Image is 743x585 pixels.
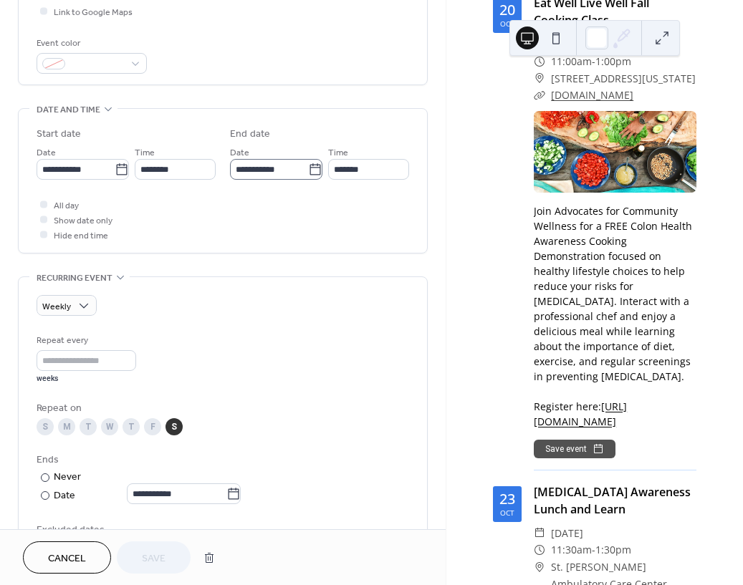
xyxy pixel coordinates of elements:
div: S [37,418,54,435]
span: Excluded dates [37,523,409,538]
div: Repeat every [37,333,133,348]
div: F [144,418,161,435]
div: weeks [37,374,136,384]
div: Never [54,470,82,485]
span: [DATE] [551,525,583,542]
span: Time [135,145,155,160]
div: ​ [534,53,545,70]
div: T [123,418,140,435]
button: Cancel [23,541,111,574]
div: ​ [534,87,545,104]
div: 23 [499,492,515,506]
div: S [166,418,183,435]
span: - [592,53,595,70]
div: ​ [534,525,545,542]
span: [STREET_ADDRESS][US_STATE] [551,70,696,87]
span: Recurring event [37,271,112,286]
div: Join Advocates for Community Wellness for a FREE Colon Health Awareness Cooking Demonstration foc... [534,203,696,429]
div: Oct [500,509,514,516]
div: 20 [499,3,515,17]
span: 1:00pm [595,53,631,70]
span: 11:30am [551,541,592,559]
div: End date [230,127,270,142]
div: Oct [500,20,514,27]
span: Time [328,145,348,160]
span: Weekly [42,299,71,315]
span: All day [54,198,79,213]
span: Date [230,145,249,160]
a: [MEDICAL_DATA] Awareness Lunch and Learn [534,484,691,517]
div: Event color [37,36,144,51]
div: ​ [534,541,545,559]
div: M [58,418,75,435]
div: W [101,418,118,435]
div: Start date [37,127,81,142]
span: Hide end time [54,228,108,243]
div: Date [54,488,241,504]
span: Date and time [37,102,100,117]
a: [DOMAIN_NAME] [551,88,633,102]
span: - [592,541,595,559]
div: Ends [37,453,406,468]
span: 11:00am [551,53,592,70]
span: 1:30pm [595,541,631,559]
a: [URL][DOMAIN_NAME] [534,400,627,428]
div: T [80,418,97,435]
span: Date [37,145,56,160]
span: Show date only [54,213,112,228]
div: ​ [534,70,545,87]
div: ​ [534,559,545,576]
span: Link to Google Maps [54,5,133,20]
span: Cancel [48,551,86,566]
div: Repeat on [37,401,406,416]
button: Save event [534,440,615,458]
